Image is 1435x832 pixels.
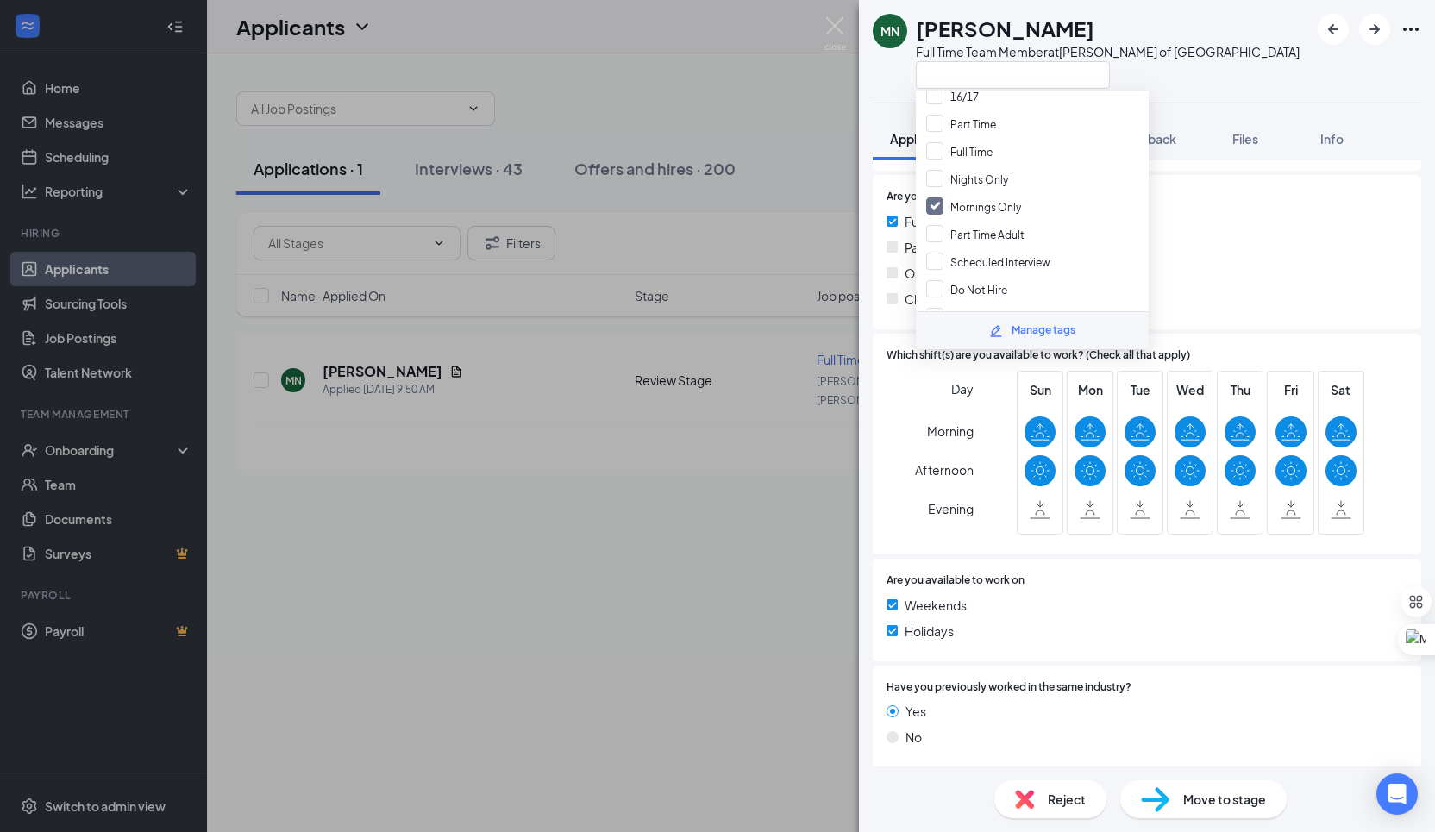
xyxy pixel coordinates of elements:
span: No [905,728,922,747]
svg: Pencil [989,324,1003,338]
span: Which shift(s) are you available to work? (Check all that apply) [887,347,1190,364]
span: Full-time Position [905,212,1003,231]
div: Open Intercom Messenger [1376,773,1418,815]
h1: [PERSON_NAME] [916,14,1094,43]
span: Weekends [905,596,967,615]
span: Thu [1225,380,1256,399]
span: Part-time Position [905,238,1006,257]
span: Evening [928,493,974,524]
span: Sun [1025,380,1056,399]
span: Reject [1048,790,1086,809]
div: MN [880,22,899,40]
div: Manage tags [1012,322,1075,339]
span: Sat [1325,380,1357,399]
span: Afternoon [915,454,974,485]
span: Application [890,131,956,147]
span: Info [1320,131,1344,147]
span: Yes [905,702,926,721]
span: Holidays [905,622,954,641]
svg: Ellipses [1401,19,1421,40]
span: Are you looking for a: [887,189,991,205]
span: Have you previously worked in the same industry? [887,679,1131,696]
span: Wed [1175,380,1206,399]
span: Fri [1275,380,1307,399]
span: Day [951,379,974,398]
span: Tue [1125,380,1156,399]
button: ArrowRight [1359,14,1390,45]
span: Files [1232,131,1258,147]
span: Closing Position [905,290,995,309]
span: Move to stage [1183,790,1266,809]
span: Morning [927,416,974,447]
span: Mon [1075,380,1106,399]
svg: ArrowLeftNew [1323,19,1344,40]
span: Are you available to work on [887,572,1025,589]
svg: ArrowRight [1364,19,1385,40]
div: Full Time Team Member at [PERSON_NAME] of [GEOGRAPHIC_DATA] [916,43,1300,60]
span: Opening Position [905,264,1002,283]
button: ArrowLeftNew [1318,14,1349,45]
